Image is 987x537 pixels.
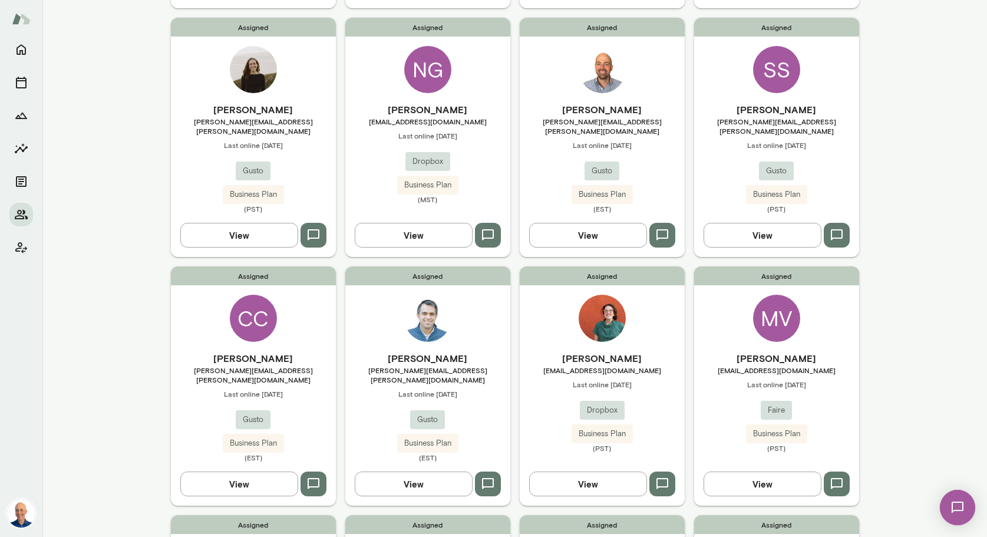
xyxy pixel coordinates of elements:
button: Home [9,38,33,61]
img: Mento [12,8,31,30]
button: Sessions [9,71,33,94]
h6: [PERSON_NAME] [171,103,336,117]
span: [EMAIL_ADDRESS][DOMAIN_NAME] [694,365,859,375]
span: Assigned [171,18,336,37]
span: Gusto [236,165,270,177]
button: View [529,472,647,496]
button: Growth Plan [9,104,33,127]
span: Last online [DATE] [171,389,336,398]
span: [PERSON_NAME][EMAIL_ADDRESS][PERSON_NAME][DOMAIN_NAME] [171,117,336,136]
button: View [529,223,647,248]
h6: [PERSON_NAME] [694,103,859,117]
h6: [PERSON_NAME] [345,103,510,117]
button: Client app [9,236,33,259]
span: Gusto [236,414,270,426]
img: Sarah Gurman [579,295,626,342]
h6: [PERSON_NAME] [345,351,510,365]
span: Last online [DATE] [171,140,336,150]
span: (PST) [694,204,859,213]
span: Faire [761,404,792,416]
button: Documents [9,170,33,193]
span: (PST) [520,443,685,453]
span: Business Plan [397,437,458,449]
span: (PST) [171,204,336,213]
span: Business Plan [746,428,807,440]
h6: [PERSON_NAME] [171,351,336,365]
span: Dropbox [405,156,450,167]
button: Insights [9,137,33,160]
span: (EST) [171,453,336,462]
button: View [180,472,298,496]
span: Last online [DATE] [520,140,685,150]
span: Business Plan [397,179,458,191]
div: MV [753,295,800,342]
span: Last online [DATE] [694,380,859,389]
span: Business Plan [572,189,633,200]
span: [PERSON_NAME][EMAIL_ADDRESS][PERSON_NAME][DOMAIN_NAME] [694,117,859,136]
span: Business Plan [223,437,284,449]
div: NG [404,46,451,93]
img: Mark Lazen [7,499,35,528]
span: (MST) [345,195,510,204]
span: Business Plan [572,428,633,440]
span: (EST) [345,453,510,462]
div: SS [753,46,800,93]
button: Members [9,203,33,226]
span: Assigned [694,18,859,37]
h6: [PERSON_NAME] [694,351,859,365]
span: Assigned [345,18,510,37]
span: Gusto [410,414,445,426]
img: Travis Anderson [579,46,626,93]
span: Assigned [171,515,336,534]
span: Gusto [585,165,619,177]
img: Sarah Jacobson [230,46,277,93]
button: View [704,472,821,496]
button: View [355,223,473,248]
span: [PERSON_NAME][EMAIL_ADDRESS][PERSON_NAME][DOMAIN_NAME] [345,365,510,384]
span: Assigned [694,266,859,285]
button: View [704,223,821,248]
span: Business Plan [223,189,284,200]
span: Assigned [345,266,510,285]
span: Assigned [520,266,685,285]
span: Dropbox [580,404,625,416]
span: [PERSON_NAME][EMAIL_ADDRESS][PERSON_NAME][DOMAIN_NAME] [520,117,685,136]
h6: [PERSON_NAME] [520,351,685,365]
span: [EMAIL_ADDRESS][DOMAIN_NAME] [345,117,510,126]
span: Last online [DATE] [345,389,510,398]
div: CC [230,295,277,342]
h6: [PERSON_NAME] [520,103,685,117]
span: Assigned [171,266,336,285]
span: Business Plan [746,189,807,200]
img: Eric Jester [404,295,451,342]
span: Last online [DATE] [520,380,685,389]
button: View [180,223,298,248]
span: Gusto [759,165,794,177]
span: (PST) [694,443,859,453]
span: (EST) [520,204,685,213]
span: Assigned [694,515,859,534]
span: Assigned [520,18,685,37]
span: Last online [DATE] [345,131,510,140]
span: Last online [DATE] [694,140,859,150]
span: Assigned [345,515,510,534]
span: [PERSON_NAME][EMAIL_ADDRESS][PERSON_NAME][DOMAIN_NAME] [171,365,336,384]
span: Assigned [520,515,685,534]
button: View [355,472,473,496]
span: [EMAIL_ADDRESS][DOMAIN_NAME] [520,365,685,375]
